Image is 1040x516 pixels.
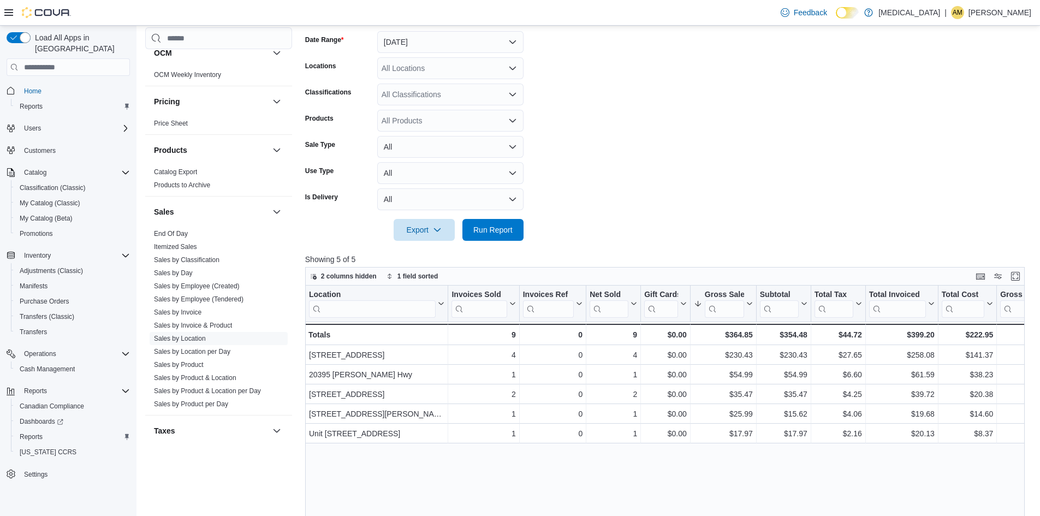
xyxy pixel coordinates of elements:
[305,62,336,70] label: Locations
[309,407,444,420] div: [STREET_ADDRESS][PERSON_NAME]
[2,466,134,482] button: Settings
[15,363,130,376] span: Cash Management
[20,384,130,398] span: Reports
[451,368,515,381] div: 1
[154,181,210,189] span: Products to Archive
[644,348,687,361] div: $0.00
[694,407,753,420] div: $25.99
[2,383,134,399] button: Reports
[145,165,292,196] div: Products
[270,46,283,60] button: OCM
[11,414,134,429] a: Dashboards
[942,348,993,361] div: $141.37
[154,425,268,436] button: Taxes
[20,347,61,360] button: Operations
[942,368,993,381] div: $38.23
[309,290,436,300] div: Location
[24,387,47,395] span: Reports
[942,290,984,318] div: Total Cost
[15,430,47,443] a: Reports
[382,270,443,283] button: 1 field sorted
[377,31,524,53] button: [DATE]
[644,388,687,401] div: $0.00
[20,122,45,135] button: Users
[305,193,338,201] label: Is Delivery
[794,7,827,18] span: Feedback
[522,290,573,300] div: Invoices Ref
[815,290,862,318] button: Total Tax
[20,312,74,321] span: Transfers (Classic)
[145,68,292,86] div: OCM
[309,290,444,318] button: Location
[397,272,438,281] span: 1 field sorted
[154,96,268,107] button: Pricing
[394,219,455,241] button: Export
[154,269,193,277] a: Sales by Day
[451,348,515,361] div: 4
[400,219,448,241] span: Export
[878,6,940,19] p: [MEDICAL_DATA]
[705,290,744,318] div: Gross Sales
[22,7,71,18] img: Cova
[942,427,993,440] div: $8.37
[11,361,134,377] button: Cash Management
[20,328,47,336] span: Transfers
[154,335,206,342] a: Sales by Location
[154,256,219,264] span: Sales by Classification
[154,70,221,79] span: OCM Weekly Inventory
[20,144,60,157] a: Customers
[2,165,134,180] button: Catalog
[24,251,51,260] span: Inventory
[20,102,43,111] span: Reports
[760,348,807,361] div: $230.43
[694,328,753,341] div: $364.85
[154,282,240,290] a: Sales by Employee (Created)
[694,290,753,318] button: Gross Sales
[15,181,130,194] span: Classification (Classic)
[590,290,637,318] button: Net Sold
[508,64,517,73] button: Open list of options
[11,211,134,226] button: My Catalog (Beta)
[815,407,862,420] div: $4.06
[15,264,87,277] a: Adjustments (Classic)
[644,368,687,381] div: $0.00
[508,116,517,125] button: Open list of options
[154,145,268,156] button: Products
[15,264,130,277] span: Adjustments (Classic)
[20,297,69,306] span: Purchase Orders
[24,349,56,358] span: Operations
[760,407,807,420] div: $15.62
[15,212,130,225] span: My Catalog (Beta)
[31,32,130,54] span: Load All Apps in [GEOGRAPHIC_DATA]
[154,295,243,304] span: Sales by Employee (Tendered)
[305,88,352,97] label: Classifications
[11,195,134,211] button: My Catalog (Classic)
[508,90,517,99] button: Open list of options
[522,348,582,361] div: 0
[694,368,753,381] div: $54.99
[451,388,515,401] div: 2
[20,84,130,97] span: Home
[15,430,130,443] span: Reports
[11,263,134,278] button: Adjustments (Classic)
[590,290,628,300] div: Net Sold
[15,212,77,225] a: My Catalog (Beta)
[15,295,130,308] span: Purchase Orders
[451,290,507,318] div: Invoices Sold
[20,166,51,179] button: Catalog
[20,448,76,456] span: [US_STATE] CCRS
[760,427,807,440] div: $17.97
[11,278,134,294] button: Manifests
[20,266,83,275] span: Adjustments (Classic)
[154,119,188,128] span: Price Sheet
[154,96,180,107] h3: Pricing
[309,368,444,381] div: 20395 [PERSON_NAME] Hwy
[590,427,637,440] div: 1
[20,144,130,157] span: Customers
[522,368,582,381] div: 0
[15,415,130,428] span: Dashboards
[451,407,515,420] div: 1
[15,325,51,339] a: Transfers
